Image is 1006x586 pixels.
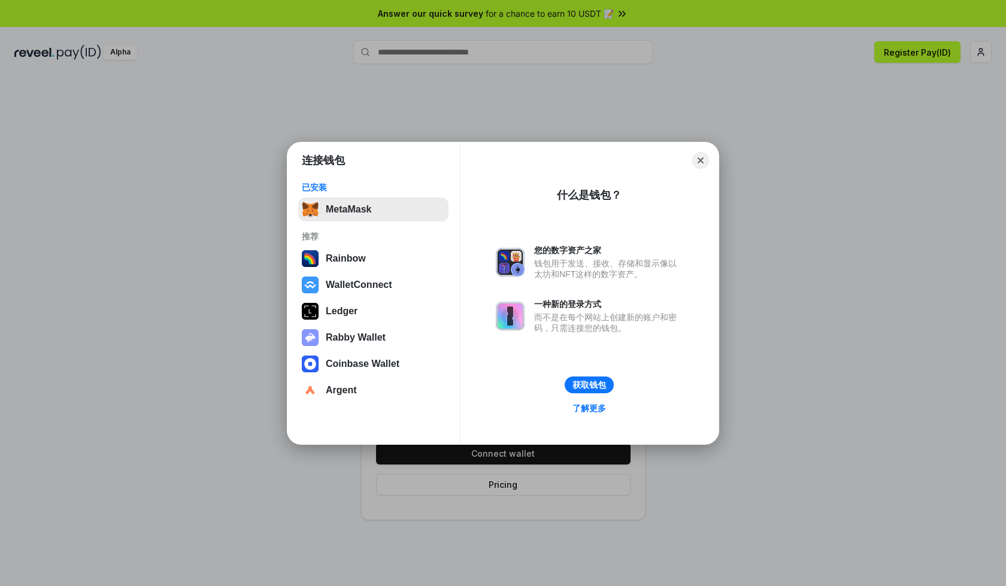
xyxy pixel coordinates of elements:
[534,258,683,280] div: 钱包用于发送、接收、存储和显示像以太坊和NFT这样的数字资产。
[534,312,683,333] div: 而不是在每个网站上创建新的账户和密码，只需连接您的钱包。
[302,382,319,399] img: svg+xml,%3Csvg%20width%3D%2228%22%20height%3D%2228%22%20viewBox%3D%220%200%2028%2028%22%20fill%3D...
[692,152,709,169] button: Close
[298,326,449,350] button: Rabby Wallet
[302,153,345,168] h1: 连接钱包
[302,250,319,267] img: svg+xml,%3Csvg%20width%3D%22120%22%20height%3D%22120%22%20viewBox%3D%220%200%20120%20120%22%20fil...
[565,400,613,416] a: 了解更多
[298,378,449,402] button: Argent
[302,277,319,293] img: svg+xml,%3Csvg%20width%3D%2228%22%20height%3D%2228%22%20viewBox%3D%220%200%2028%2028%22%20fill%3D...
[298,352,449,376] button: Coinbase Wallet
[557,188,622,202] div: 什么是钱包？
[326,385,357,396] div: Argent
[326,280,392,290] div: WalletConnect
[326,253,366,264] div: Rainbow
[565,377,614,393] button: 获取钱包
[302,231,445,242] div: 推荐
[496,302,525,330] img: svg+xml,%3Csvg%20xmlns%3D%22http%3A%2F%2Fwww.w3.org%2F2000%2Fsvg%22%20fill%3D%22none%22%20viewBox...
[326,332,386,343] div: Rabby Wallet
[302,182,445,193] div: 已安装
[326,359,399,369] div: Coinbase Wallet
[326,306,357,317] div: Ledger
[302,356,319,372] img: svg+xml,%3Csvg%20width%3D%2228%22%20height%3D%2228%22%20viewBox%3D%220%200%2028%2028%22%20fill%3D...
[326,204,371,215] div: MetaMask
[302,201,319,218] img: svg+xml,%3Csvg%20fill%3D%22none%22%20height%3D%2233%22%20viewBox%3D%220%200%2035%2033%22%20width%...
[496,248,525,277] img: svg+xml,%3Csvg%20xmlns%3D%22http%3A%2F%2Fwww.w3.org%2F2000%2Fsvg%22%20fill%3D%22none%22%20viewBox...
[534,299,683,309] div: 一种新的登录方式
[298,299,449,323] button: Ledger
[302,303,319,320] img: svg+xml,%3Csvg%20xmlns%3D%22http%3A%2F%2Fwww.w3.org%2F2000%2Fsvg%22%20width%3D%2228%22%20height%3...
[572,403,606,414] div: 了解更多
[298,198,449,221] button: MetaMask
[302,329,319,346] img: svg+xml,%3Csvg%20xmlns%3D%22http%3A%2F%2Fwww.w3.org%2F2000%2Fsvg%22%20fill%3D%22none%22%20viewBox...
[572,379,606,390] div: 获取钱包
[534,245,683,256] div: 您的数字资产之家
[298,273,449,297] button: WalletConnect
[298,247,449,271] button: Rainbow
